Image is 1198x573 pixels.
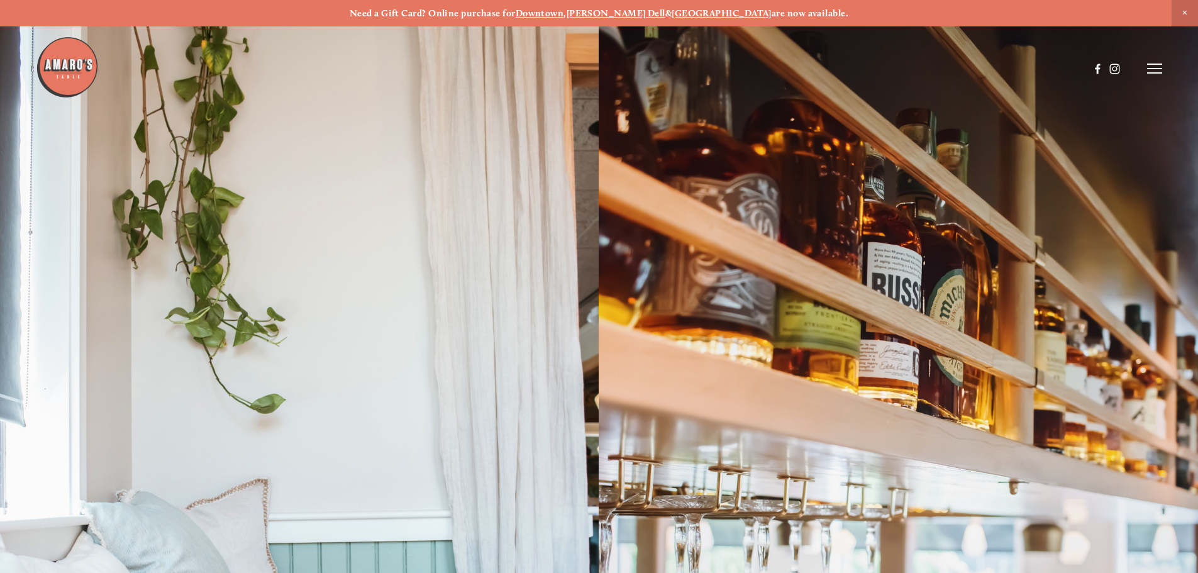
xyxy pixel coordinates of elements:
strong: are now available. [772,8,848,19]
strong: Need a Gift Card? Online purchase for [350,8,516,19]
img: Amaro's Table [36,36,99,99]
strong: & [665,8,672,19]
strong: , [563,8,566,19]
a: [PERSON_NAME] Dell [567,8,665,19]
a: [GEOGRAPHIC_DATA] [672,8,772,19]
a: Downtown [516,8,564,19]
